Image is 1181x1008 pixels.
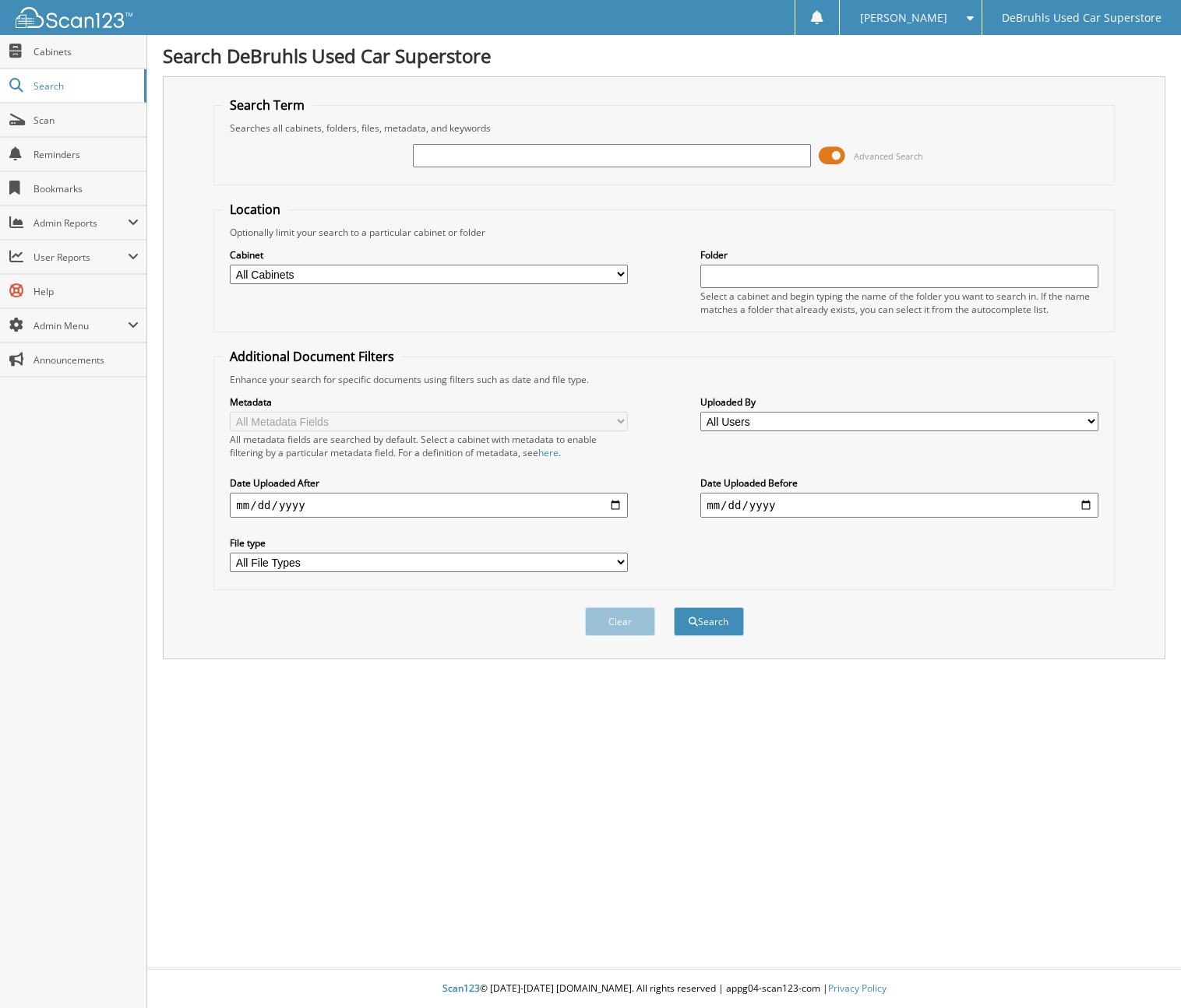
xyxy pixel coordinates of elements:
span: DeBruhls Used Car Superstore [1002,13,1162,23]
span: Admin Reports [33,216,128,230]
span: Advanced Search [854,150,923,162]
a: here [538,446,559,459]
legend: Search Term [222,97,312,114]
span: Scan123 [442,982,480,995]
label: Cabinet [230,248,627,262]
div: Enhance your search for specific documents using filters such as date and file type. [222,373,1105,386]
label: Date Uploaded After [230,476,627,490]
span: Help [33,285,139,298]
span: Reminders [33,148,139,161]
div: © [DATE]-[DATE] [DOMAIN_NAME]. All rights reserved | appg04-scan123-com | [147,970,1181,1008]
span: Announcements [33,353,139,367]
span: Scan [33,114,139,127]
legend: Additional Document Filters [222,348,402,365]
a: Privacy Policy [828,982,887,995]
span: [PERSON_NAME] [860,13,947,23]
span: Bookmarks [33,182,139,195]
label: Uploaded By [700,395,1098,409]
h1: Search DeBruhls Used Car Superstore [163,43,1165,68]
input: start [230,493,627,518]
span: User Reports [33,251,128,264]
span: Admin Menu [33,319,128,332]
legend: Location [222,201,288,218]
input: end [700,493,1098,518]
span: Search [33,79,136,93]
div: All metadata fields are searched by default. Select a cabinet with metadata to enable filtering b... [230,433,627,459]
div: Select a cabinet and begin typing the name of the folder you want to search in. If the name match... [700,290,1098,316]
div: Searches all cabinets, folders, files, metadata, and keywords [222,121,1105,135]
div: Optionally limit your search to a particular cabinet or folder [222,226,1105,239]
button: Clear [585,607,655,636]
span: Cabinets [33,45,139,58]
button: Search [674,607,744,636]
label: Metadata [230,395,627,409]
label: Date Uploaded Before [700,476,1098,490]
img: scan123-logo-white.svg [16,7,132,28]
label: Folder [700,248,1098,262]
label: File type [230,536,627,550]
